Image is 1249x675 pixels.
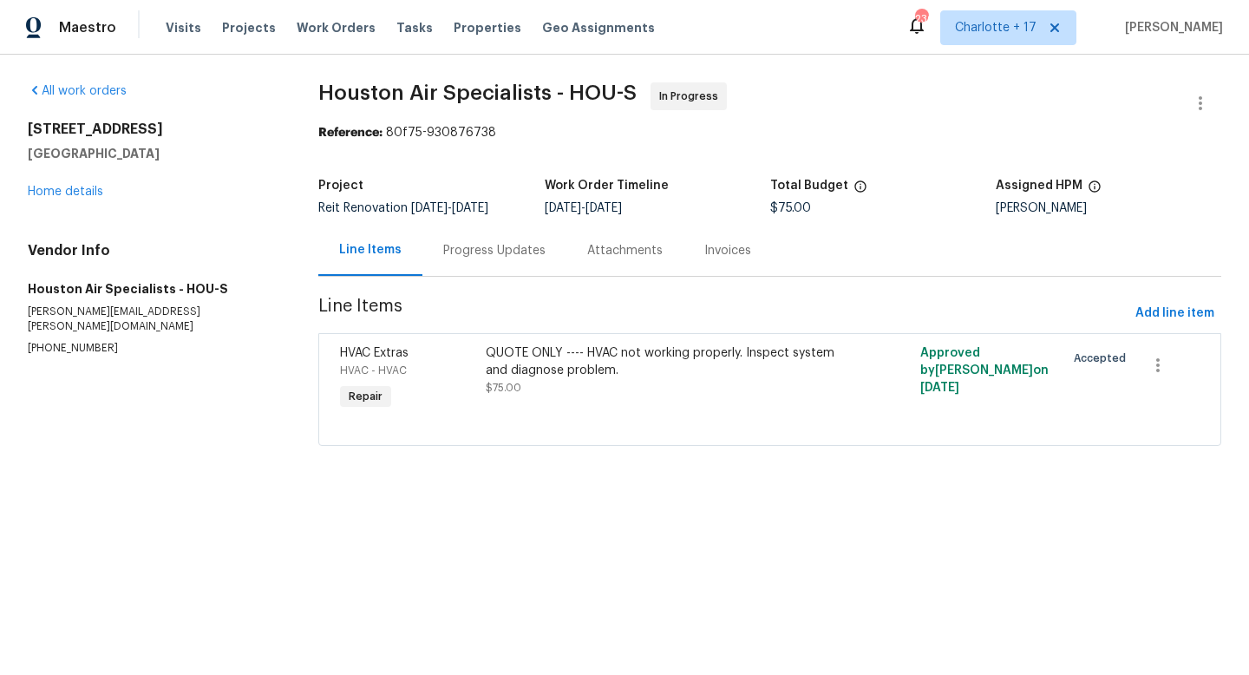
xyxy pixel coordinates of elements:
div: Progress Updates [443,242,546,259]
span: Geo Assignments [542,19,655,36]
h5: Houston Air Specialists - HOU-S [28,280,277,298]
div: Line Items [339,241,402,259]
span: Charlotte + 17 [955,19,1036,36]
button: Add line item [1128,298,1221,330]
span: $75.00 [770,202,811,214]
p: [PHONE_NUMBER] [28,341,277,356]
h5: [GEOGRAPHIC_DATA] [28,145,277,162]
span: In Progress [659,88,725,105]
span: Accepted [1074,350,1133,367]
div: 230 [915,10,927,28]
a: All work orders [28,85,127,97]
h5: Work Order Timeline [545,180,669,192]
span: [DATE] [411,202,448,214]
span: - [411,202,488,214]
span: Work Orders [297,19,376,36]
span: Repair [342,388,389,405]
span: [DATE] [452,202,488,214]
div: [PERSON_NAME] [996,202,1221,214]
span: [DATE] [545,202,581,214]
h5: Total Budget [770,180,848,192]
div: Attachments [587,242,663,259]
span: Projects [222,19,276,36]
span: Maestro [59,19,116,36]
h2: [STREET_ADDRESS] [28,121,277,138]
span: Visits [166,19,201,36]
div: Invoices [704,242,751,259]
span: $75.00 [486,383,521,393]
p: [PERSON_NAME][EMAIL_ADDRESS][PERSON_NAME][DOMAIN_NAME] [28,305,277,334]
span: [DATE] [920,382,959,394]
span: Approved by [PERSON_NAME] on [920,347,1049,394]
h5: Assigned HPM [996,180,1082,192]
span: Add line item [1135,303,1214,324]
h5: Project [318,180,363,192]
h4: Vendor Info [28,242,277,259]
span: Properties [454,19,521,36]
span: Houston Air Specialists - HOU-S [318,82,637,103]
span: The total cost of line items that have been proposed by Opendoor. This sum includes line items th... [853,180,867,202]
div: 80f75-930876738 [318,124,1221,141]
span: Tasks [396,22,433,34]
span: - [545,202,622,214]
div: QUOTE ONLY ---- HVAC not working properly. Inspect system and diagnose problem. [486,344,838,379]
a: Home details [28,186,103,198]
span: HVAC - HVAC [340,365,407,376]
span: Reit Renovation [318,202,488,214]
span: [PERSON_NAME] [1118,19,1223,36]
b: Reference: [318,127,383,139]
span: [DATE] [585,202,622,214]
span: Line Items [318,298,1128,330]
span: The hpm assigned to this work order. [1088,180,1102,202]
span: HVAC Extras [340,347,409,359]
